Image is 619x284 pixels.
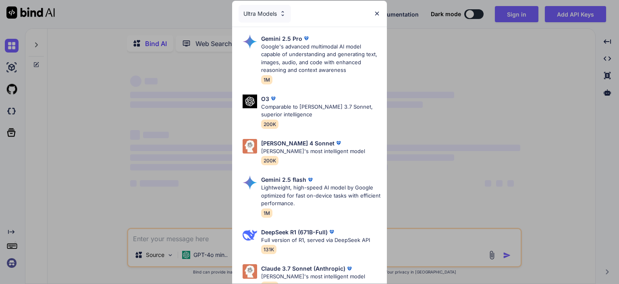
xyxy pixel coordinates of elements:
p: DeepSeek R1 (671B-Full) [261,228,328,236]
p: O3 [261,95,269,103]
img: Pick Models [243,95,257,109]
img: Pick Models [243,228,257,242]
img: Pick Models [243,175,257,190]
img: premium [328,228,336,236]
img: Pick Models [243,139,257,154]
p: [PERSON_NAME] 4 Sonnet [261,139,334,147]
p: Google's advanced multimodal AI model capable of understanding and generating text, images, audio... [261,43,380,74]
p: Lightweight, high-speed AI model by Google optimized for fast on-device tasks with efficient perf... [261,184,380,208]
img: premium [306,176,314,184]
span: 200K [261,120,278,129]
p: [PERSON_NAME]'s most intelligent model [261,147,365,156]
span: 200K [261,156,278,165]
img: Pick Models [243,264,257,279]
p: [PERSON_NAME]'s most intelligent model [261,273,365,281]
img: premium [334,139,343,147]
img: premium [345,265,353,273]
p: Comparable to [PERSON_NAME] 3.7 Sonnet, superior intelligence [261,103,380,119]
img: close [374,10,380,17]
img: premium [302,34,310,42]
p: Gemini 2.5 Pro [261,34,302,43]
img: premium [269,95,277,103]
p: Gemini 2.5 flash [261,175,306,184]
img: Pick Models [243,34,257,49]
img: Pick Models [279,10,286,17]
span: 1M [261,75,272,84]
p: Full version of R1, served via DeepSeek API [261,236,370,244]
span: 1M [261,208,272,218]
p: Claude 3.7 Sonnet (Anthropic) [261,264,345,273]
span: 131K [261,245,276,254]
div: Ultra Models [239,5,291,23]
